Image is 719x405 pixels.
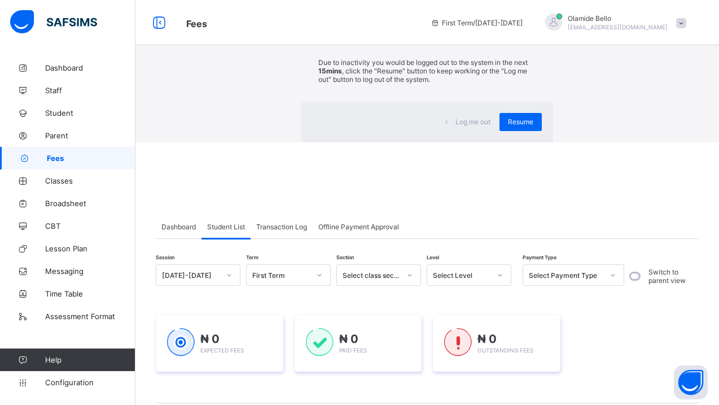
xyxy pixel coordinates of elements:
[156,254,174,260] span: Session
[45,355,135,364] span: Help
[568,24,668,31] span: [EMAIL_ADDRESS][DOMAIN_NAME]
[508,117,533,126] span: Resume
[45,267,135,276] span: Messaging
[343,271,400,279] div: Select class section
[674,365,708,399] button: Open asap
[477,347,533,354] span: Outstanding Fees
[45,221,135,230] span: CBT
[45,176,135,185] span: Classes
[45,378,135,387] span: Configuration
[186,18,207,29] span: Fees
[529,271,603,279] div: Select Payment Type
[45,131,135,140] span: Parent
[477,332,497,346] span: ₦ 0
[45,108,135,117] span: Student
[339,347,367,354] span: Paid Fees
[427,254,439,260] span: Level
[167,328,195,356] img: expected-1.03dd87d44185fb6c27cc9b2570c10499.svg
[45,289,135,298] span: Time Table
[431,19,523,27] span: session/term information
[45,199,135,208] span: Broadsheet
[162,271,220,279] div: [DATE]-[DATE]
[339,332,358,346] span: ₦ 0
[207,223,245,231] span: Student List
[534,14,692,32] div: OlamideBello
[45,244,135,253] span: Lesson Plan
[45,63,135,72] span: Dashboard
[246,254,258,260] span: Term
[455,117,490,126] span: Log me out
[568,14,668,23] span: Olamide Bello
[200,347,244,354] span: Expected Fees
[306,328,334,356] img: paid-1.3eb1404cbcb1d3b736510a26bbfa3ccb.svg
[256,223,307,231] span: Transaction Log
[200,332,220,346] span: ₦ 0
[10,10,97,34] img: safsims
[318,223,399,231] span: Offline Payment Approval
[252,271,310,279] div: First Term
[648,268,696,285] label: Switch to parent view
[318,58,536,84] p: Due to inactivity you would be logged out to the system in the next , click the "Resume" button t...
[318,67,342,75] strong: 15mins
[433,271,490,279] div: Select Level
[45,86,135,95] span: Staff
[47,154,135,163] span: Fees
[444,328,472,356] img: outstanding-1.146d663e52f09953f639664a84e30106.svg
[161,223,196,231] span: Dashboard
[45,312,135,321] span: Assessment Format
[523,254,556,260] span: Payment Type
[336,254,354,260] span: Section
